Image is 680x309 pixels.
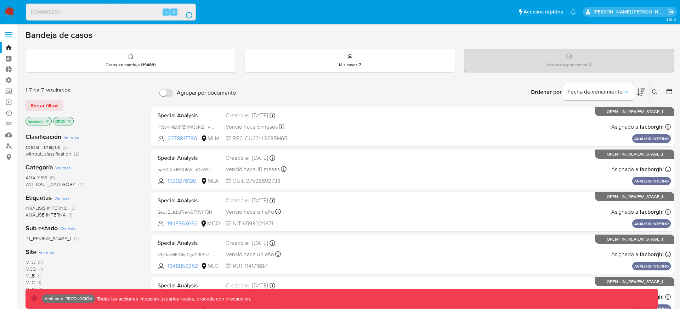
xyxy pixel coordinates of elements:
span: Accesos rápidos [523,8,563,16]
p: Todas las acciones impactan usuarios reales, proceda con precaución. [95,296,251,302]
p: Ambiente: PRODUCCIÓN [45,297,92,300]
span: s [173,9,175,15]
a: Salir [667,8,675,16]
button: search-icon [178,7,193,17]
a: Notificaciones [570,9,576,15]
p: facundoagustin.borghi@mercadolibre.com [594,9,665,15]
span: ⌥ [164,9,169,15]
input: Buscar usuario o caso... [26,7,195,17]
